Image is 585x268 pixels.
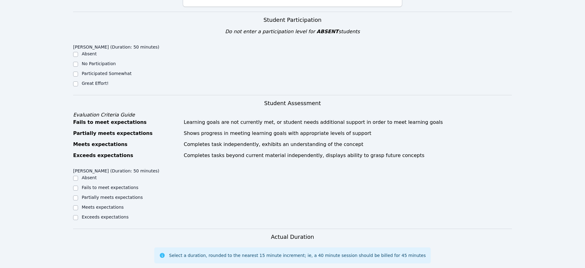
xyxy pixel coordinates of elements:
[82,61,116,66] label: No Participation
[73,16,512,24] h3: Student Participation
[73,41,159,51] legend: [PERSON_NAME] (Duration: 50 minutes)
[73,28,512,35] div: Do not enter a participation level for students
[73,152,180,159] div: Exceeds expectations
[73,111,512,119] div: Evaluation Criteria Guide
[82,71,132,76] label: Participated Somewhat
[184,130,512,137] div: Shows progress in meeting learning goals with appropriate levels of support
[82,205,124,210] label: Meets expectations
[169,252,426,258] div: Select a duration, rounded to the nearest 15 minute increment; ie, a 40 minute session should be ...
[82,81,108,86] label: Great Effort!
[82,195,143,200] label: Partially meets expectations
[184,152,512,159] div: Completes tasks beyond current material independently, displays ability to grasp future concepts
[82,175,97,180] label: Absent
[73,165,159,175] legend: [PERSON_NAME] (Duration: 50 minutes)
[73,141,180,148] div: Meets expectations
[184,119,512,126] div: Learning goals are not currently met, or student needs additional support in order to meet learni...
[73,130,180,137] div: Partially meets expectations
[73,99,512,108] h3: Student Assessment
[184,141,512,148] div: Completes task independently, exhibits an understanding of the concept
[73,119,180,126] div: Fails to meet expectations
[82,185,138,190] label: Fails to meet expectations
[82,215,128,219] label: Exceeds expectations
[271,233,314,241] h3: Actual Duration
[82,51,97,56] label: Absent
[316,29,338,34] span: ABSENT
